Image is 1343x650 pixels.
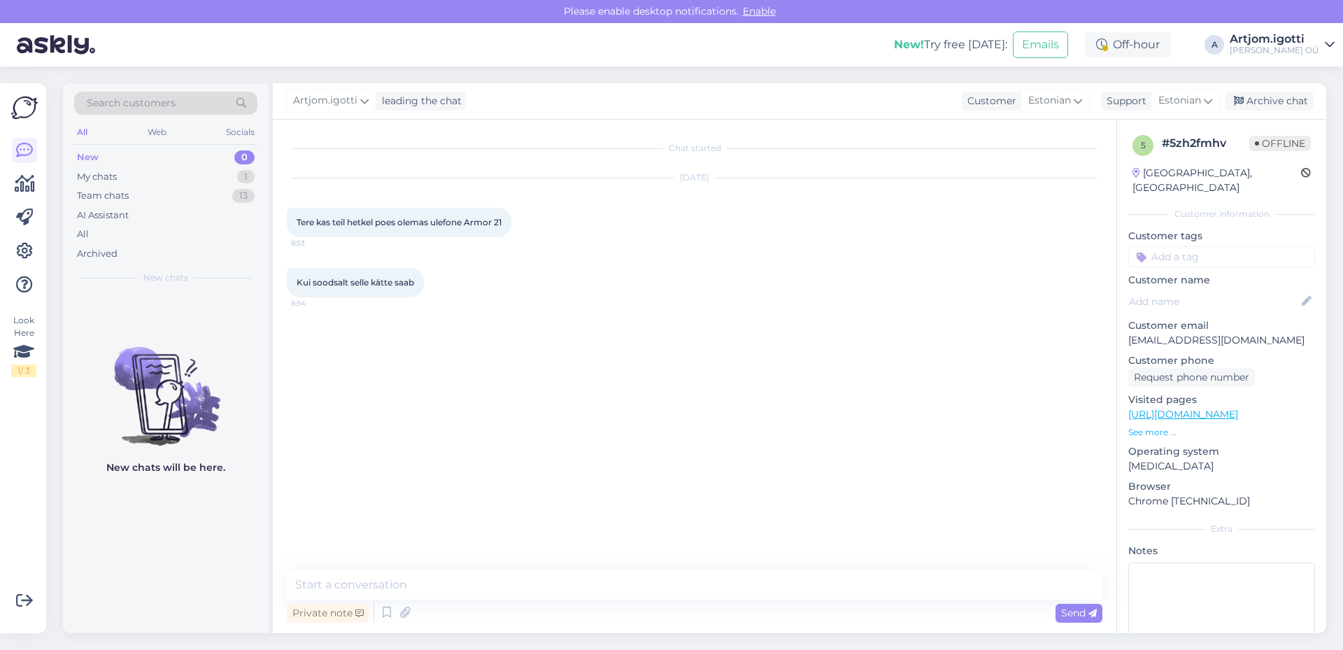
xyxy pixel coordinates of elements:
[1128,523,1315,535] div: Extra
[11,314,36,377] div: Look Here
[297,277,414,288] span: Kui soodsalt selle kätte saab
[1162,135,1249,152] div: # 5zh2fmhv
[1101,94,1146,108] div: Support
[232,189,255,203] div: 13
[87,96,176,111] span: Search customers
[77,227,89,241] div: All
[77,150,99,164] div: New
[1128,479,1315,494] p: Browser
[1230,34,1319,45] div: Artjom.igotti
[1128,368,1255,387] div: Request phone number
[291,238,343,248] span: 8:53
[1061,607,1097,619] span: Send
[1129,294,1299,309] input: Add name
[1128,229,1315,243] p: Customer tags
[106,460,225,475] p: New chats will be here.
[145,123,169,141] div: Web
[143,271,188,284] span: New chats
[77,170,117,184] div: My chats
[287,171,1102,184] div: [DATE]
[1128,208,1315,220] div: Customer information
[1128,444,1315,459] p: Operating system
[1128,353,1315,368] p: Customer phone
[291,298,343,309] span: 8:54
[1028,93,1071,108] span: Estonian
[739,5,780,17] span: Enable
[77,209,129,222] div: AI Assistant
[1128,318,1315,333] p: Customer email
[287,142,1102,155] div: Chat started
[1249,136,1311,151] span: Offline
[74,123,90,141] div: All
[1128,408,1238,421] a: [URL][DOMAIN_NAME]
[1225,92,1314,111] div: Archive chat
[11,94,38,121] img: Askly Logo
[1128,246,1315,267] input: Add a tag
[11,365,36,377] div: 1 / 3
[962,94,1016,108] div: Customer
[894,36,1007,53] div: Try free [DATE]:
[223,123,257,141] div: Socials
[1085,32,1171,57] div: Off-hour
[1205,35,1224,55] div: A
[1128,494,1315,509] p: Chrome [TECHNICAL_ID]
[894,38,924,51] b: New!
[234,150,255,164] div: 0
[1128,544,1315,558] p: Notes
[1141,140,1146,150] span: 5
[1128,273,1315,288] p: Customer name
[376,94,462,108] div: leading the chat
[1128,459,1315,474] p: [MEDICAL_DATA]
[237,170,255,184] div: 1
[77,189,129,203] div: Team chats
[63,322,269,448] img: No chats
[1128,393,1315,407] p: Visited pages
[287,604,369,623] div: Private note
[1128,333,1315,348] p: [EMAIL_ADDRESS][DOMAIN_NAME]
[77,247,118,261] div: Archived
[293,93,357,108] span: Artjom.igotti
[1230,45,1319,56] div: [PERSON_NAME] OÜ
[1013,31,1068,58] button: Emails
[1132,166,1301,195] div: [GEOGRAPHIC_DATA], [GEOGRAPHIC_DATA]
[1230,34,1335,56] a: Artjom.igotti[PERSON_NAME] OÜ
[1158,93,1201,108] span: Estonian
[297,217,502,227] span: Tere kas teil hetkel poes olemas ulefone Armor 21
[1128,426,1315,439] p: See more ...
